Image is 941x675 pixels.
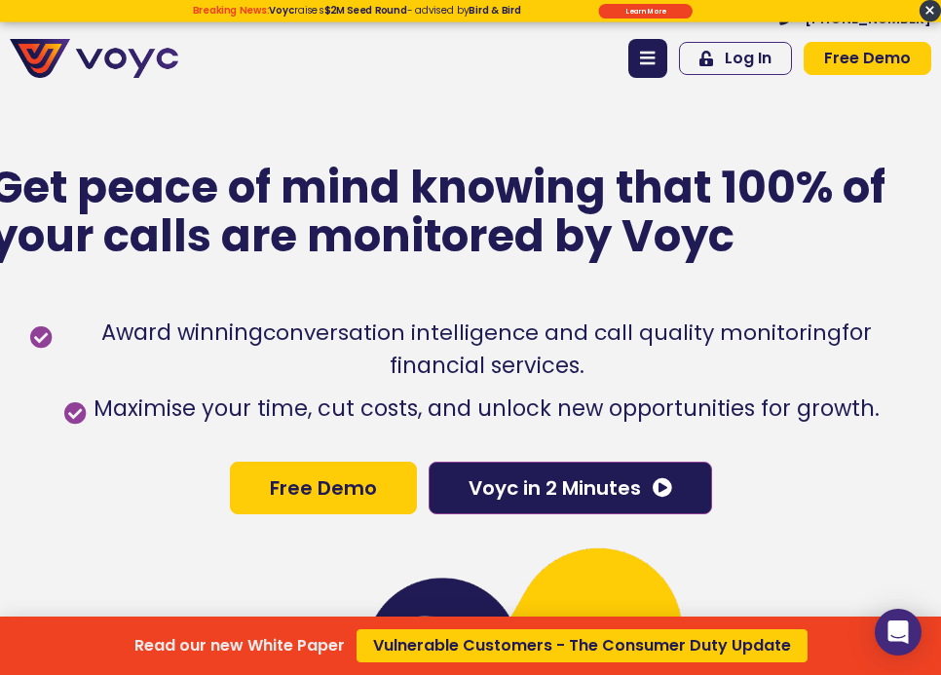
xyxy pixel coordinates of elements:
[469,3,520,17] strong: Bird & Bird
[193,3,269,17] strong: Breaking News:
[324,3,407,17] strong: $2M Seed Round
[269,3,521,17] span: raises - advised by
[598,4,693,19] div: Submit
[875,609,922,656] div: Open Intercom Messenger
[143,4,571,27] div: Breaking News: Voyc raises $2M Seed Round - advised by Bird & Bird
[373,638,791,654] span: Vulnerable Customers - The Consumer Duty Update
[269,3,294,17] strong: Voyc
